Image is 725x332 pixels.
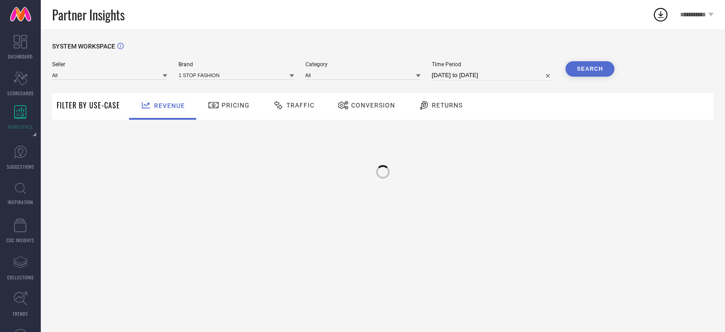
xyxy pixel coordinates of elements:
[222,102,250,109] span: Pricing
[351,102,395,109] span: Conversion
[8,53,33,60] span: DASHBOARD
[286,102,314,109] span: Traffic
[7,274,34,281] span: COLLECTIONS
[6,237,34,244] span: CDC INSIGHTS
[432,70,554,81] input: Select time period
[154,102,185,109] span: Revenue
[652,6,669,23] div: Open download list
[8,123,33,130] span: WORKSPACE
[7,90,34,97] span: SCORECARDS
[52,43,115,50] span: SYSTEM WORKSPACE
[432,61,554,68] span: Time Period
[7,163,34,170] span: SUGGESTIONS
[305,61,420,68] span: Category
[52,61,167,68] span: Seller
[52,5,125,24] span: Partner Insights
[57,100,120,111] span: Filter By Use-Case
[13,310,28,317] span: TRENDS
[8,199,33,205] span: INSPIRATION
[432,102,463,109] span: Returns
[565,61,614,77] button: Search
[179,61,294,68] span: Brand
